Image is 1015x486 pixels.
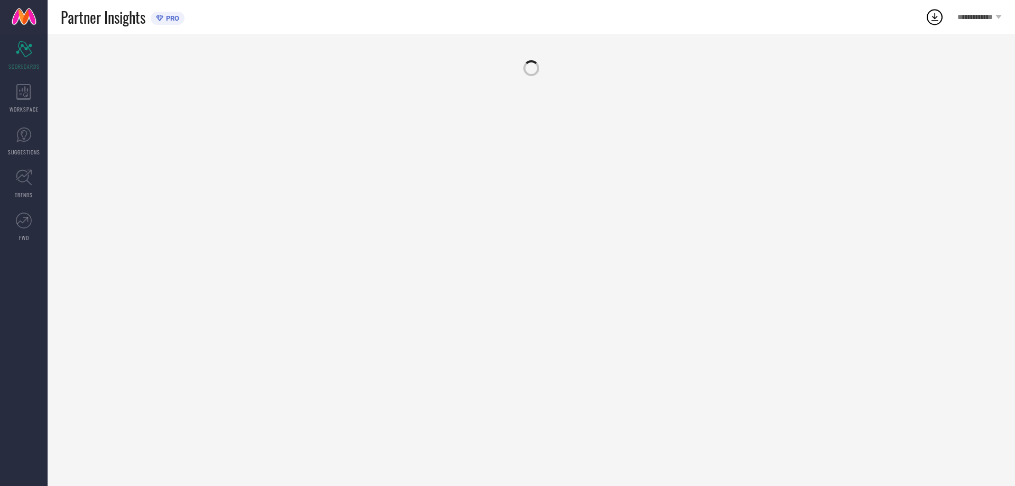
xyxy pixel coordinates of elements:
span: FWD [19,234,29,242]
span: SCORECARDS [8,62,40,70]
span: WORKSPACE [10,105,39,113]
span: PRO [163,14,179,22]
span: TRENDS [15,191,33,199]
div: Open download list [925,7,944,26]
span: Partner Insights [61,6,145,28]
span: SUGGESTIONS [8,148,40,156]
